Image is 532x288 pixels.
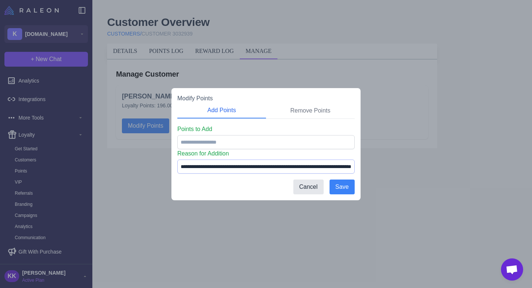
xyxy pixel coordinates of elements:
[177,103,266,118] button: Add Points
[177,150,229,157] label: Reason for Addition
[293,180,324,194] button: Cancel
[177,126,212,132] label: Points to Add
[501,258,523,281] div: Open chat
[266,103,355,118] button: Remove Points
[177,94,355,103] h5: Modify Points
[330,180,355,194] button: Save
